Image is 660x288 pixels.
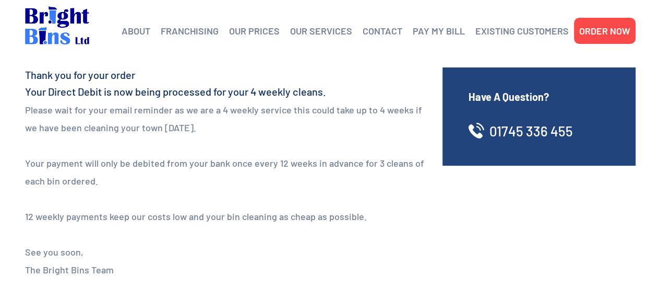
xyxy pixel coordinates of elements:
a: PAY MY BILL [413,23,465,39]
p: Your payment will only be debited from your bank once every 12 weeks in advance for 3 cleans of e... [25,154,427,190]
a: OUR PRICES [229,23,280,39]
p: Please wait for your email reminder as we are a 4 weekly service this could take up to 4 weeks if... [25,101,427,136]
h4: Have A Question? [469,89,609,104]
h4: Your Direct Debit is now being processed for your 4 weekly cleans. [25,84,427,99]
h4: Thank you for your order [25,67,427,82]
a: ORDER NOW [579,23,630,39]
a: 01745 336 455 [489,123,573,139]
a: EXISTING CUSTOMERS [475,23,569,39]
a: CONTACT [363,23,402,39]
a: OUR SERVICES [290,23,352,39]
a: ABOUT [122,23,150,39]
p: 12 weekly payments keep our costs low and your bin cleaning as cheap as possible. [25,208,427,225]
p: See you soon, The Bright Bins Team [25,243,427,279]
a: FRANCHISING [161,23,219,39]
